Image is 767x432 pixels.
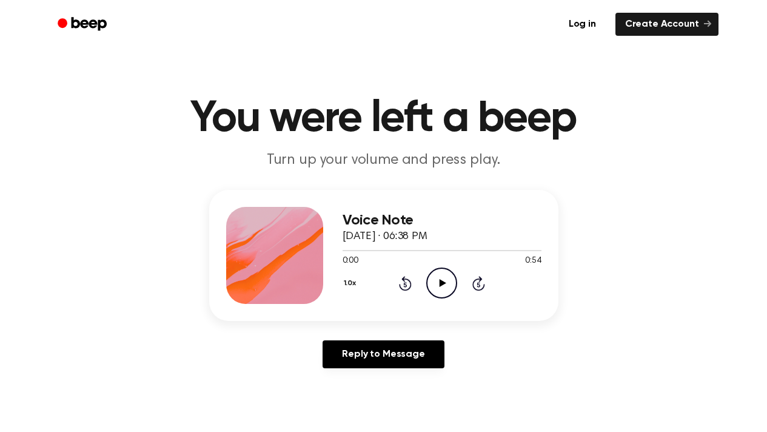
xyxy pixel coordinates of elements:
[343,231,427,242] span: [DATE] · 06:38 PM
[343,212,541,229] h3: Voice Note
[557,10,608,38] a: Log in
[525,255,541,268] span: 0:54
[615,13,718,36] a: Create Account
[343,255,358,268] span: 0:00
[151,150,617,170] p: Turn up your volume and press play.
[73,97,694,141] h1: You were left a beep
[343,273,361,294] button: 1.0x
[49,13,118,36] a: Beep
[323,340,444,368] a: Reply to Message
